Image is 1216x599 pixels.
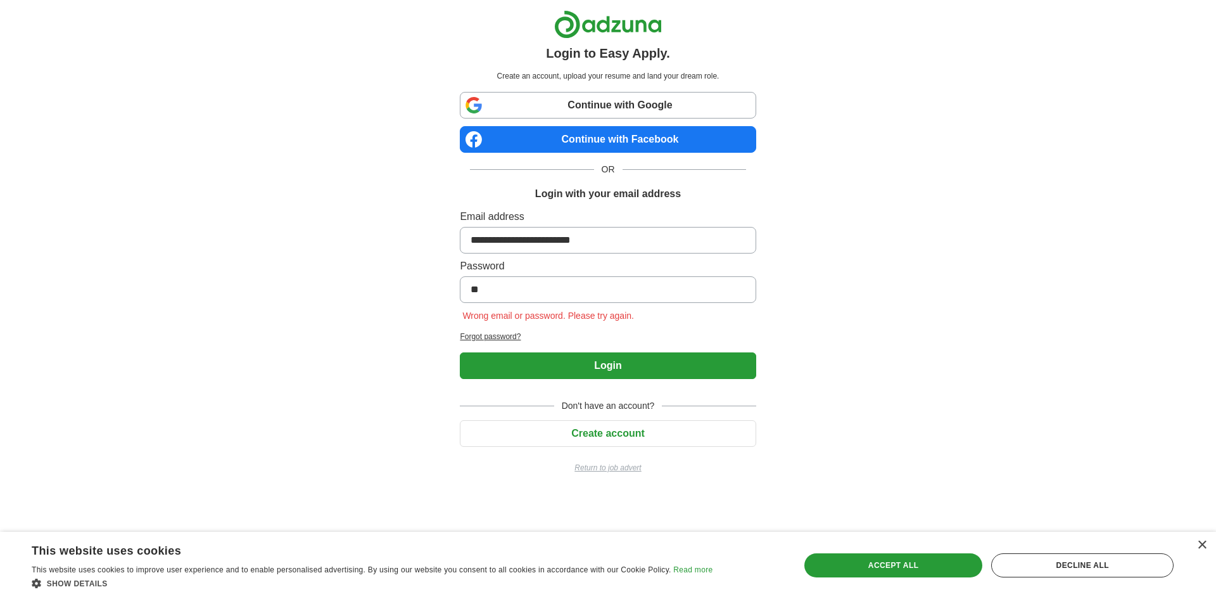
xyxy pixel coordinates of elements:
[594,163,623,176] span: OR
[554,399,662,413] span: Don't have an account?
[991,553,1174,577] div: Decline all
[460,311,636,321] span: Wrong email or password. Please try again.
[32,577,712,589] div: Show details
[460,331,756,342] a: Forgot password?
[460,259,756,274] label: Password
[804,553,983,577] div: Accept all
[1197,541,1206,550] div: Close
[460,126,756,153] a: Continue with Facebook
[546,44,670,63] h1: Login to Easy Apply.
[462,70,753,82] p: Create an account, upload your resume and land your dream role.
[47,579,108,588] span: Show details
[460,92,756,119] a: Continue with Google
[32,539,681,558] div: This website uses cookies
[673,565,712,574] a: Read more, opens a new window
[554,10,662,39] img: Adzuna logo
[460,209,756,224] label: Email address
[460,428,756,439] a: Create account
[535,186,681,202] h1: Login with your email address
[460,352,756,379] button: Login
[32,565,671,574] span: This website uses cookies to improve user experience and to enable personalised advertising. By u...
[460,462,756,473] a: Return to job advert
[460,420,756,447] button: Create account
